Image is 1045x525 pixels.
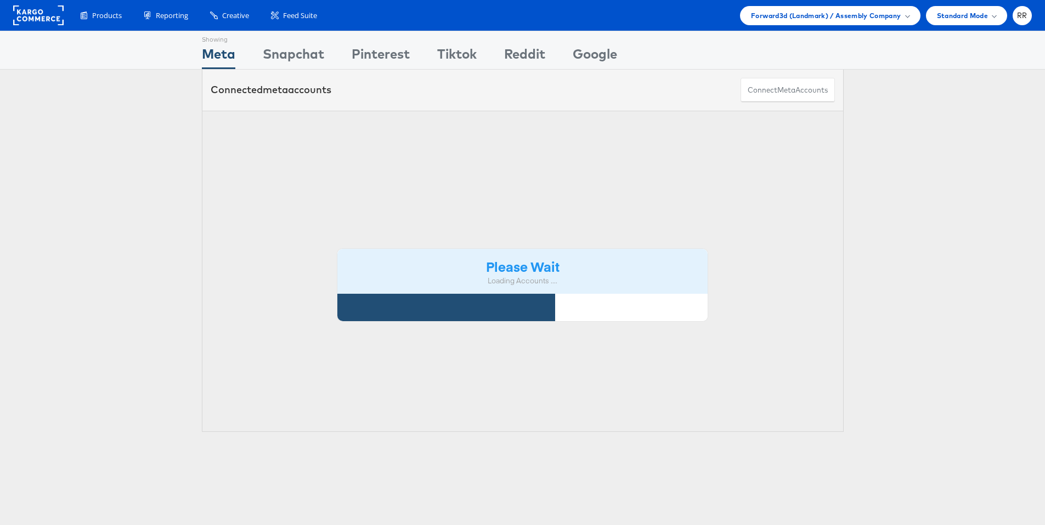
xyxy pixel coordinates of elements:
[573,44,617,69] div: Google
[751,10,901,21] span: Forward3d (Landmark) / Assembly Company
[741,78,835,102] button: ConnectmetaAccounts
[92,10,122,21] span: Products
[346,276,700,286] div: Loading Accounts ....
[156,10,188,21] span: Reporting
[937,10,988,21] span: Standard Mode
[504,44,545,69] div: Reddit
[222,10,249,21] span: Creative
[263,83,288,96] span: meta
[1017,12,1027,19] span: RR
[202,31,235,44] div: Showing
[263,44,324,69] div: Snapchat
[437,44,477,69] div: Tiktok
[486,257,560,275] strong: Please Wait
[777,85,795,95] span: meta
[202,44,235,69] div: Meta
[211,83,331,97] div: Connected accounts
[352,44,410,69] div: Pinterest
[283,10,317,21] span: Feed Suite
